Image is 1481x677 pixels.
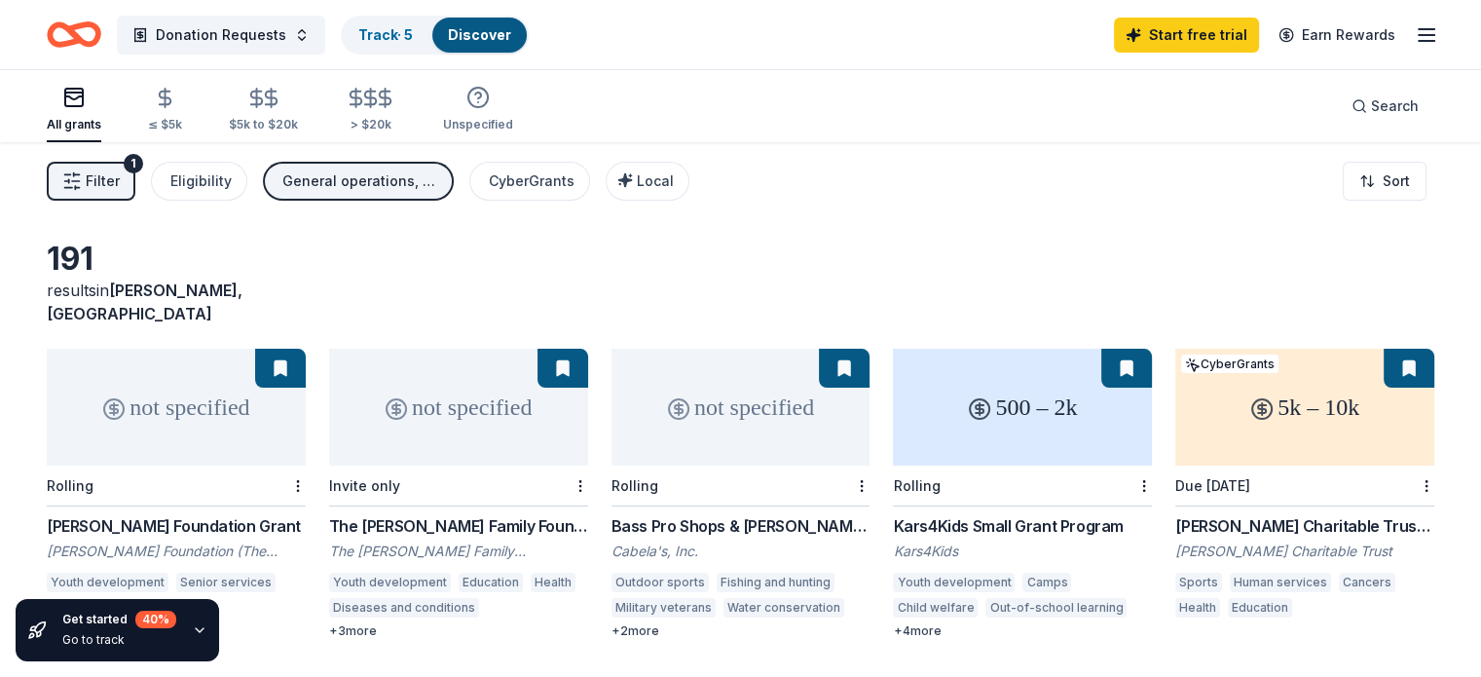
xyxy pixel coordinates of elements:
div: Environment [487,598,567,618]
span: Search [1371,94,1419,118]
span: Filter [86,169,120,193]
div: $5k to $20k [229,117,298,132]
div: Bass Pro Shops & [PERSON_NAME]'s Funding [611,514,870,538]
a: Home [47,12,101,57]
a: not specifiedRollingBass Pro Shops & [PERSON_NAME]'s FundingCabela's, Inc.Outdoor sportsFishing a... [611,349,870,639]
button: Track· 5Discover [341,16,529,55]
div: not specified [47,349,306,466]
div: Child welfare [893,598,978,618]
div: Kars4Kids [893,542,1152,561]
div: Senior services [176,573,276,592]
span: Local [637,172,674,189]
button: Sort [1343,162,1426,201]
div: Youth development [329,573,451,592]
button: Search [1336,87,1434,126]
div: Human services [1230,573,1331,592]
div: not specified [329,349,588,466]
div: + 3 more [329,623,588,639]
span: in [47,281,242,323]
div: Health [1175,598,1220,618]
a: 500 – 2kRollingKars4Kids Small Grant ProgramKars4KidsYouth developmentCampsChild welfareOut-of-sc... [893,349,1152,639]
button: > $20k [345,79,396,142]
div: Water conservation [723,598,844,618]
div: Outdoor sports [611,573,709,592]
div: 500 – 2k [893,349,1152,466]
div: [PERSON_NAME] Foundation Grant [47,514,306,538]
div: Education [1228,598,1292,618]
div: Youth development [47,573,168,592]
button: CyberGrants [469,162,590,201]
a: Discover [448,26,511,43]
button: General operations, Training and capacity building [263,162,454,201]
div: Cabela's, Inc. [611,542,870,561]
div: Diseases and conditions [329,598,479,618]
div: Youth development [893,573,1015,592]
div: 5k – 10k [1175,349,1434,466]
div: CyberGrants [1181,355,1278,373]
div: Military veterans [611,598,716,618]
div: Unspecified [443,117,513,132]
div: [PERSON_NAME] Charitable Trust [1175,542,1434,561]
button: Eligibility [151,162,247,201]
div: + 4 more [893,623,1152,639]
a: 5k – 10kCyberGrantsDue [DATE][PERSON_NAME] Charitable Trust Grants[PERSON_NAME] Charitable TrustS... [1175,349,1434,623]
button: Unspecified [443,78,513,142]
div: ≤ $5k [148,117,182,132]
div: results [47,279,306,325]
a: not specifiedInvite onlyThe [PERSON_NAME] Family Foundation GrantThe [PERSON_NAME] Family Foundat... [329,349,588,639]
div: Education [459,573,523,592]
div: + 2 more [611,623,870,639]
span: [PERSON_NAME], [GEOGRAPHIC_DATA] [47,281,242,323]
div: Rolling [47,477,93,494]
button: Local [606,162,689,201]
div: Invite only [329,477,400,494]
div: Go to track [62,632,176,648]
a: not specifiedRolling[PERSON_NAME] Foundation Grant[PERSON_NAME] Foundation (The [PERSON_NAME] Fou... [47,349,306,639]
div: Fishing and hunting [717,573,834,592]
div: Rolling [611,477,658,494]
div: All grants [47,117,101,132]
a: Start free trial [1114,18,1259,53]
div: Get started [62,611,176,628]
span: Sort [1383,169,1410,193]
button: Donation Requests [117,16,325,55]
div: The [PERSON_NAME] Family Foundation [329,542,588,561]
div: 40 % [135,611,176,628]
button: ≤ $5k [148,79,182,142]
div: Due [DATE] [1175,477,1250,494]
a: Earn Rewards [1267,18,1407,53]
div: Rolling [893,477,940,494]
div: 1 [124,154,143,173]
div: Kars4Kids Small Grant Program [893,514,1152,538]
button: $5k to $20k [229,79,298,142]
div: Out-of-school learning [985,598,1127,618]
div: Cancers [1339,573,1395,592]
div: Camps [1022,573,1071,592]
button: All grants [47,78,101,142]
a: Track· 5 [358,26,413,43]
div: Eligibility [170,169,232,193]
div: General operations, Training and capacity building [282,169,438,193]
div: > $20k [345,117,396,132]
span: Donation Requests [156,23,286,47]
div: CyberGrants [489,169,574,193]
div: [PERSON_NAME] Foundation (The [PERSON_NAME] Foundation) [47,542,306,561]
div: Health [531,573,575,592]
div: not specified [611,349,870,466]
button: Filter1 [47,162,135,201]
div: Sports [1175,573,1222,592]
div: 191 [47,240,306,279]
div: [PERSON_NAME] Charitable Trust Grants [1175,514,1434,538]
div: The [PERSON_NAME] Family Foundation Grant [329,514,588,538]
